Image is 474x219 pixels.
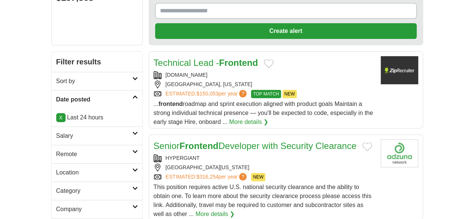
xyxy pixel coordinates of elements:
a: Company [52,200,142,218]
img: Company logo [381,56,418,84]
span: ? [239,90,247,97]
span: $316,254 [196,174,218,180]
p: Last 24 hours [56,113,138,122]
span: This position requires active U.S. national security clearance and the ability to obtain one. To ... [154,184,371,217]
a: ESTIMATED:$316,254per year? [166,173,248,181]
button: Add to favorite jobs [362,142,372,151]
a: More details ❯ [196,210,235,219]
div: HYPERGIANT [154,154,375,162]
a: Technical Lead -Frontend [154,58,258,68]
a: Salary [52,127,142,145]
img: Company logo [381,139,418,167]
span: TOP MATCH [251,90,281,98]
a: More details ❯ [229,118,268,127]
div: [GEOGRAPHIC_DATA], [US_STATE] [154,80,375,88]
a: ESTIMATED:$150,053per year? [166,90,248,98]
a: X [56,113,66,122]
h2: Sort by [56,77,132,86]
a: Date posted [52,90,142,109]
div: [GEOGRAPHIC_DATA][US_STATE] [154,164,375,171]
a: Sort by [52,72,142,90]
span: NEW [283,90,297,98]
h2: Date posted [56,95,132,104]
button: Create alert [155,23,417,39]
a: Category [52,182,142,200]
button: Add to favorite jobs [264,59,274,68]
h2: Filter results [52,52,142,72]
strong: frontend [158,101,183,107]
strong: Frontend [179,141,218,151]
a: Remote [52,145,142,163]
h2: Category [56,186,132,195]
h2: Salary [56,131,132,140]
span: $150,053 [196,91,218,97]
a: SeniorFrontendDeveloper with Security Clearance [154,141,357,151]
span: NEW [251,173,265,181]
span: ... roadmap and sprint execution aligned with product goals Maintain a strong individual technica... [154,101,373,125]
a: Location [52,163,142,182]
h2: Remote [56,150,132,159]
span: ? [239,173,247,180]
h2: Company [56,205,132,214]
h2: Location [56,168,132,177]
div: [DOMAIN_NAME] [154,71,375,79]
strong: Frontend [219,58,258,68]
